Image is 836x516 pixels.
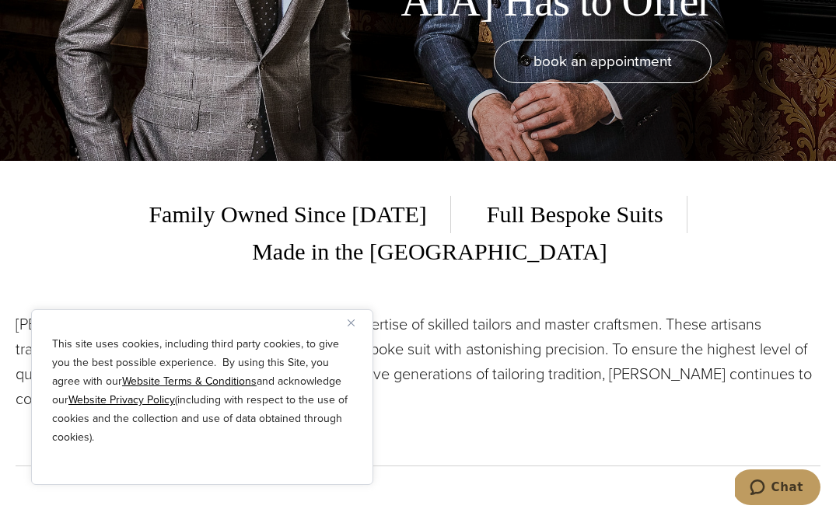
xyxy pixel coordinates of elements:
span: book an appointment [533,50,672,72]
a: Website Terms & Conditions [122,373,257,389]
span: Family Owned Since [DATE] [149,196,450,233]
iframe: Opens a widget where you can chat to one of our agents [735,469,820,508]
span: Made in the [GEOGRAPHIC_DATA] [229,233,607,271]
p: This site uses cookies, including third party cookies, to give you the best possible experience. ... [52,335,352,447]
a: book an appointment [494,40,712,83]
a: Website Privacy Policy [68,392,175,408]
p: [PERSON_NAME] unparalleled fit is built upon the expertise of skilled tailors and master craftsme... [16,312,820,411]
button: Close [348,313,366,332]
span: Full Bespoke Suits [463,196,687,233]
img: Close [348,319,355,326]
